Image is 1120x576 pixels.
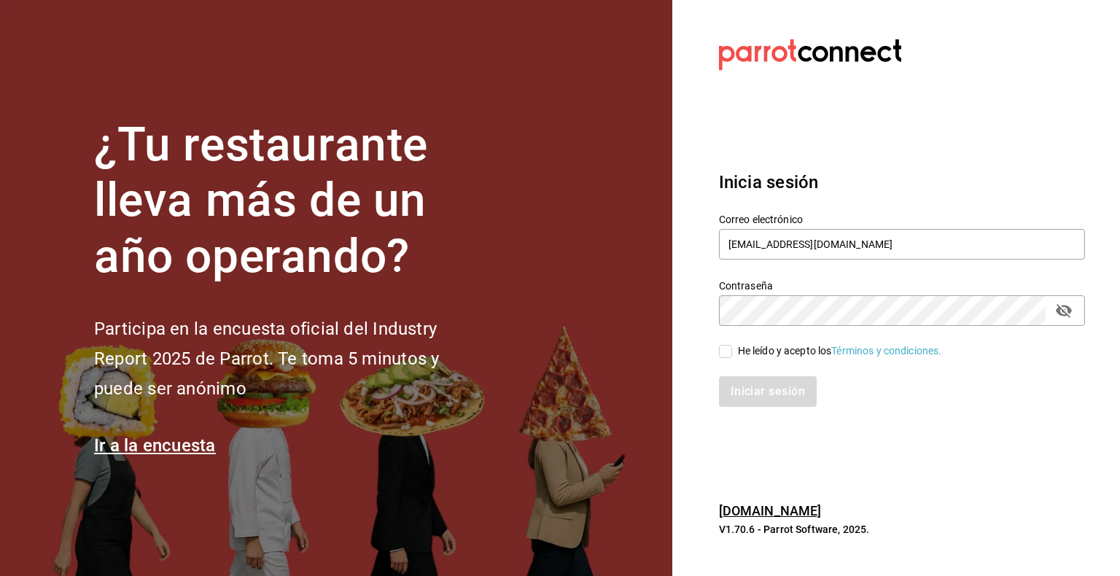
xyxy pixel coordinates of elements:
h1: ¿Tu restaurante lleva más de un año operando? [94,117,488,285]
h3: Inicia sesión [719,169,1085,195]
input: Ingresa tu correo electrónico [719,229,1085,260]
label: Contraseña [719,280,1085,290]
label: Correo electrónico [719,214,1085,224]
button: passwordField [1051,298,1076,323]
div: He leído y acepto los [738,343,942,359]
a: Ir a la encuesta [94,435,216,456]
a: Términos y condiciones. [831,345,941,357]
h2: Participa en la encuesta oficial del Industry Report 2025 de Parrot. Te toma 5 minutos y puede se... [94,314,488,403]
p: V1.70.6 - Parrot Software, 2025. [719,522,1085,537]
a: [DOMAIN_NAME] [719,503,822,518]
